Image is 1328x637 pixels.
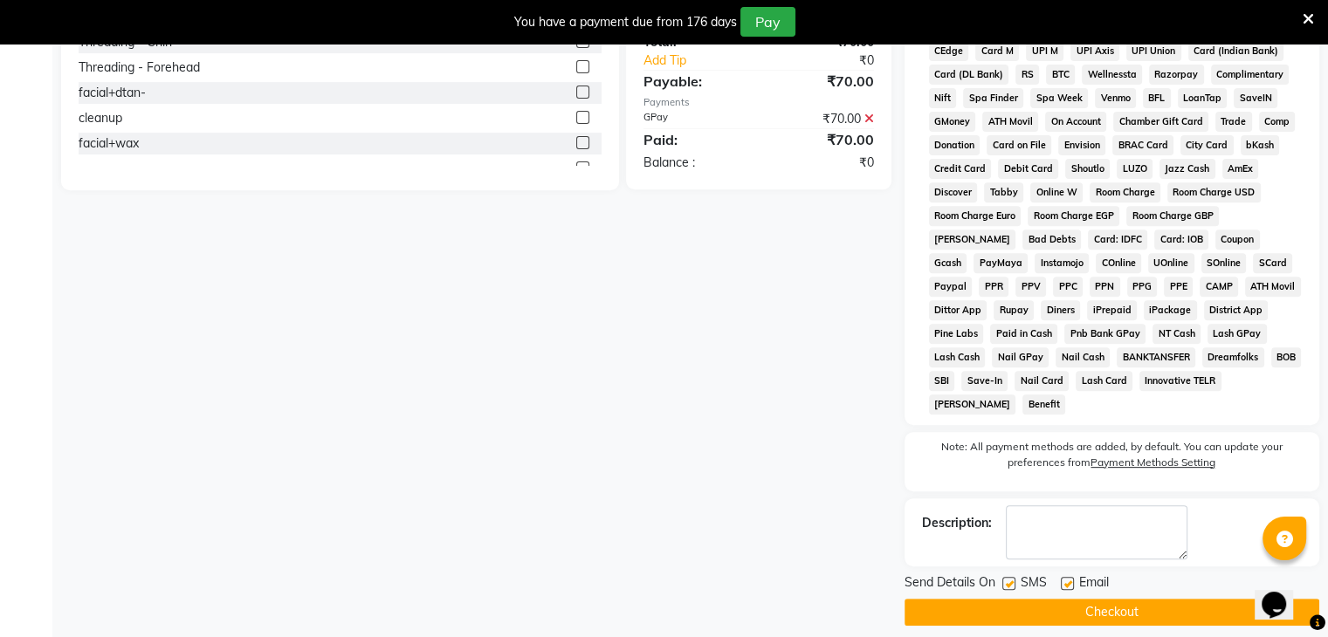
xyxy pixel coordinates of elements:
[1030,182,1083,202] span: Online W
[514,13,737,31] div: You have a payment due from 176 days
[1041,300,1080,320] span: Diners
[929,229,1016,250] span: [PERSON_NAME]
[1215,229,1260,250] span: Coupon
[759,110,887,128] div: ₹70.00
[1202,347,1264,367] span: Dreamfolks
[1201,253,1247,273] span: SOnline
[1096,253,1141,273] span: COnline
[929,135,981,155] span: Donation
[987,135,1051,155] span: Card on File
[1117,159,1153,179] span: LUZO
[1180,135,1234,155] span: City Card
[1070,41,1119,61] span: UPI Axis
[905,573,995,595] span: Send Details On
[1215,112,1252,132] span: Trade
[1126,206,1219,226] span: Room Charge GBP
[1045,112,1106,132] span: On Account
[1149,65,1204,85] span: Razorpay
[1144,300,1197,320] span: iPackage
[1222,159,1259,179] span: AmEx
[984,182,1023,202] span: Tabby
[1271,347,1302,367] span: BOB
[1065,159,1110,179] span: Shoutlo
[929,159,992,179] span: Credit Card
[929,277,973,297] span: Paypal
[79,84,146,102] div: facial+dtan-
[1091,455,1215,470] label: Payment Methods Setting
[1058,135,1105,155] span: Envision
[1076,371,1132,391] span: Lash Card
[1088,229,1147,250] span: Card: IDFC
[922,439,1302,477] label: Note: All payment methods are added, by default. You can update your preferences from
[1090,277,1120,297] span: PPN
[1208,324,1267,344] span: Lash GPay
[630,51,780,70] a: Add Tip
[961,371,1008,391] span: Save-In
[1064,324,1146,344] span: Pnb Bank GPay
[780,51,886,70] div: ₹0
[1035,253,1089,273] span: Instamojo
[1159,159,1215,179] span: Jazz Cash
[1022,229,1081,250] span: Bad Debts
[1164,277,1193,297] span: PPE
[929,371,955,391] span: SBI
[759,129,887,150] div: ₹70.00
[79,160,99,178] div: spa
[922,514,992,532] div: Description:
[1056,347,1110,367] span: Nail Cash
[1200,277,1238,297] span: CAMP
[630,154,759,172] div: Balance :
[1241,135,1280,155] span: bKash
[1167,182,1261,202] span: Room Charge USD
[1079,573,1109,595] span: Email
[929,182,978,202] span: Discover
[929,65,1009,85] span: Card (DL Bank)
[1090,182,1160,202] span: Room Charge
[1154,229,1208,250] span: Card: IOB
[1117,347,1195,367] span: BANKTANSFER
[929,324,984,344] span: Pine Labs
[929,253,967,273] span: Gcash
[1112,135,1173,155] span: BRAC Card
[929,88,957,108] span: Nift
[963,88,1023,108] span: Spa Finder
[929,41,969,61] span: CEdge
[1113,112,1208,132] span: Chamber Gift Card
[992,347,1049,367] span: Nail GPay
[1015,65,1039,85] span: RS
[979,277,1008,297] span: PPR
[643,95,874,110] div: Payments
[1139,371,1221,391] span: Innovative TELR
[1026,41,1063,61] span: UPI M
[1030,88,1088,108] span: Spa Week
[1245,277,1301,297] span: ATH Movil
[740,7,795,37] button: Pay
[630,110,759,128] div: GPay
[1126,41,1181,61] span: UPI Union
[1021,573,1047,595] span: SMS
[929,300,987,320] span: Dittor App
[630,71,759,92] div: Payable:
[905,599,1319,626] button: Checkout
[929,112,976,132] span: GMoney
[1178,88,1228,108] span: LoanTap
[1053,277,1083,297] span: PPC
[1015,371,1069,391] span: Nail Card
[1022,394,1065,414] span: Benefit
[929,394,1016,414] span: [PERSON_NAME]
[1015,277,1046,297] span: PPV
[1095,88,1136,108] span: Venmo
[1259,112,1296,132] span: Comp
[1253,253,1292,273] span: SCard
[929,206,1022,226] span: Room Charge Euro
[1082,65,1142,85] span: Wellnessta
[630,129,759,150] div: Paid:
[79,134,139,153] div: facial+wax
[79,58,200,77] div: Threading - Forehead
[975,41,1019,61] span: Card M
[759,154,887,172] div: ₹0
[1143,88,1171,108] span: BFL
[982,112,1038,132] span: ATH Movil
[1028,206,1119,226] span: Room Charge EGP
[974,253,1028,273] span: PayMaya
